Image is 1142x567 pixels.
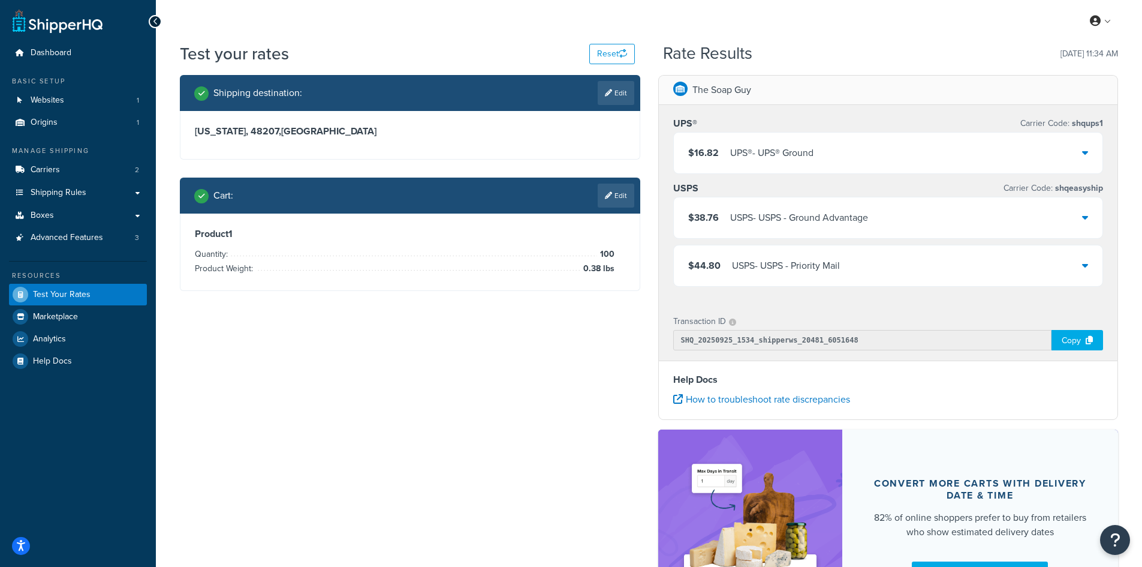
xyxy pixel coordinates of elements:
h3: [US_STATE], 48207 , [GEOGRAPHIC_DATA] [195,125,625,137]
p: The Soap Guy [692,82,751,98]
span: Marketplace [33,312,78,322]
h1: Test your rates [180,42,289,65]
span: $16.82 [688,146,719,160]
button: Open Resource Center [1100,525,1130,555]
span: Origins [31,118,58,128]
div: Copy [1051,330,1103,350]
li: Carriers [9,159,147,181]
h2: Rate Results [663,44,752,63]
a: Help Docs [9,350,147,372]
span: 2 [135,165,139,175]
span: Carriers [31,165,60,175]
h4: Help Docs [673,373,1104,387]
h2: Shipping destination : [213,88,302,98]
span: Quantity: [195,248,231,260]
div: 82% of online shoppers prefer to buy from retailers who show estimated delivery dates [871,511,1090,539]
span: 1 [137,118,139,128]
p: Carrier Code: [1020,115,1103,132]
a: Edit [598,81,634,105]
p: Carrier Code: [1004,180,1103,197]
div: UPS® - UPS® Ground [730,145,813,161]
span: Boxes [31,211,54,221]
li: Origins [9,112,147,134]
a: How to troubleshoot rate discrepancies [673,392,850,406]
a: Test Your Rates [9,284,147,305]
a: Carriers2 [9,159,147,181]
span: 100 [597,247,614,262]
a: Dashboard [9,42,147,64]
li: Websites [9,89,147,112]
a: Marketplace [9,306,147,328]
span: Dashboard [31,48,71,58]
span: Test Your Rates [33,290,91,300]
a: Origins1 [9,112,147,134]
li: Advanced Features [9,227,147,249]
span: Websites [31,95,64,106]
span: shqeasyship [1053,182,1103,194]
a: Boxes [9,205,147,227]
span: $44.80 [688,259,721,272]
p: Transaction ID [673,313,726,330]
span: Advanced Features [31,233,103,243]
span: 0.38 lbs [580,262,614,276]
p: [DATE] 11:34 AM [1060,46,1118,62]
a: Analytics [9,328,147,350]
span: $38.76 [688,211,719,224]
span: Shipping Rules [31,188,86,198]
h3: Product 1 [195,228,625,240]
div: Manage Shipping [9,146,147,156]
div: Resources [9,271,147,281]
button: Reset [589,44,635,64]
div: USPS - USPS - Priority Mail [732,257,840,274]
h3: USPS [673,182,698,194]
div: Basic Setup [9,76,147,86]
h3: UPS® [673,118,697,130]
span: 3 [135,233,139,243]
div: Convert more carts with delivery date & time [871,478,1090,502]
a: Websites1 [9,89,147,112]
span: Product Weight: [195,262,256,275]
a: Advanced Features3 [9,227,147,249]
span: Help Docs [33,356,72,367]
a: Shipping Rules [9,182,147,204]
a: Edit [598,184,634,208]
span: shqups1 [1069,117,1103,130]
h2: Cart : [213,190,233,201]
span: Analytics [33,334,66,344]
span: 1 [137,95,139,106]
div: USPS - USPS - Ground Advantage [730,209,868,226]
